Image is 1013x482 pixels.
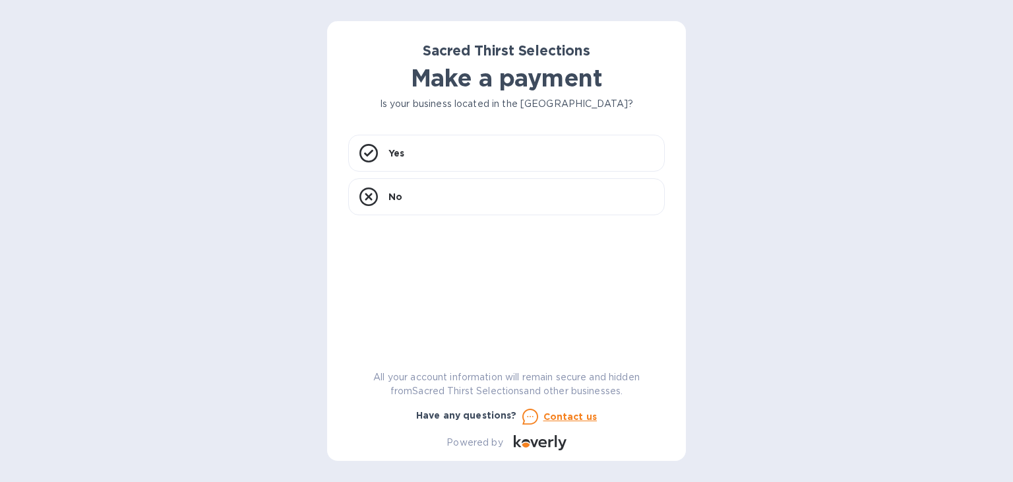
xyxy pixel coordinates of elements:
[416,410,517,421] b: Have any questions?
[348,97,665,111] p: Is your business located in the [GEOGRAPHIC_DATA]?
[423,42,590,59] b: Sacred Thirst Selections
[388,147,404,160] p: Yes
[446,436,503,450] p: Powered by
[543,411,598,422] u: Contact us
[348,370,665,398] p: All your account information will remain secure and hidden from Sacred Thirst Selections and othe...
[348,64,665,92] h1: Make a payment
[388,190,402,203] p: No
